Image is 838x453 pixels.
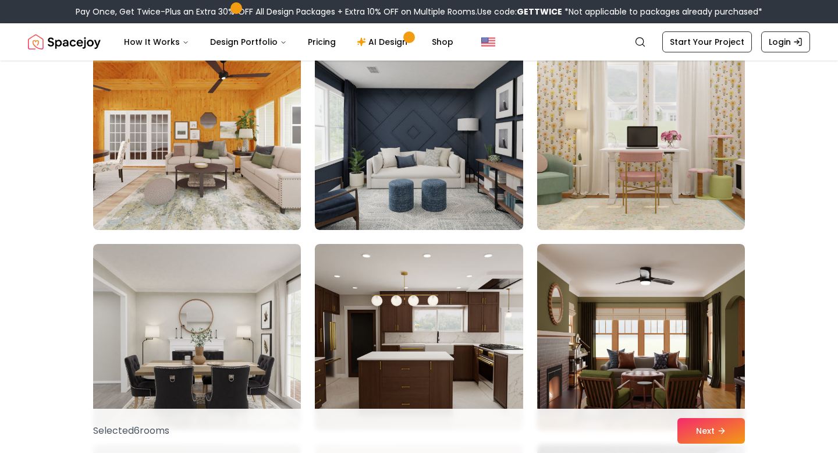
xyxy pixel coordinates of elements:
img: Room room-14 [315,244,523,430]
nav: Global [28,23,810,61]
nav: Main [115,30,463,54]
a: AI Design [347,30,420,54]
a: Spacejoy [28,30,101,54]
div: Pay Once, Get Twice-Plus an Extra 30% OFF All Design Packages + Extra 10% OFF on Multiple Rooms. [76,6,762,17]
img: Spacejoy Logo [28,30,101,54]
b: GETTWICE [517,6,562,17]
p: Selected 6 room s [93,424,169,438]
button: Design Portfolio [201,30,296,54]
a: Pricing [299,30,345,54]
span: Use code: [477,6,562,17]
img: United States [481,35,495,49]
button: How It Works [115,30,198,54]
button: Next [677,418,745,444]
img: Room room-12 [537,44,745,230]
img: Room room-15 [537,244,745,430]
a: Login [761,31,810,52]
a: Shop [422,30,463,54]
img: Room room-10 [88,39,306,235]
a: Start Your Project [662,31,752,52]
img: Room room-11 [315,44,523,230]
span: *Not applicable to packages already purchased* [562,6,762,17]
img: Room room-13 [93,244,301,430]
